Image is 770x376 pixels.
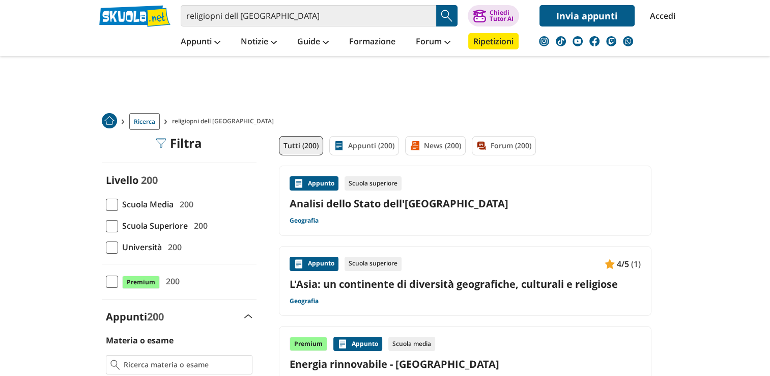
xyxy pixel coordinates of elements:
a: Analisi dello Stato dell'[GEOGRAPHIC_DATA] [290,197,641,210]
span: Scuola Superiore [118,219,188,232]
a: Appunti (200) [329,136,399,155]
img: instagram [539,36,549,46]
a: Forum [413,33,453,51]
a: Accedi [650,5,671,26]
img: WhatsApp [623,36,633,46]
a: Ricerca [129,113,160,130]
a: Invia appunti [539,5,635,26]
span: religiopni dell [GEOGRAPHIC_DATA] [172,113,278,130]
img: Appunti contenuto [294,259,304,269]
span: 4/5 [617,257,629,271]
div: Scuola superiore [345,257,402,271]
span: Premium [122,276,160,289]
img: facebook [589,36,600,46]
div: Appunto [333,337,382,351]
img: News filtro contenuto [410,141,420,151]
img: Appunti contenuto [605,259,615,269]
img: Cerca appunti, riassunti o versioni [439,8,454,23]
label: Materia o esame [106,335,174,346]
a: Notizie [238,33,279,51]
a: Appunti [178,33,223,51]
span: 200 [176,198,193,211]
a: Energia rinnovabile - [GEOGRAPHIC_DATA] [290,357,641,371]
span: 200 [162,275,180,288]
div: Scuola superiore [345,176,402,191]
img: Apri e chiudi sezione [244,314,252,318]
span: Scuola Media [118,198,174,211]
img: Appunti filtro contenuto [334,141,344,151]
img: Home [102,113,117,128]
a: Tutti (200) [279,136,323,155]
div: Filtra [156,136,202,150]
span: 200 [147,310,164,324]
img: Ricerca materia o esame [110,360,120,370]
img: youtube [573,36,583,46]
img: Appunti contenuto [337,339,348,349]
span: 200 [141,173,158,187]
a: Geografia [290,217,319,225]
a: Guide [295,33,331,51]
span: Università [118,240,162,254]
a: Forum (200) [472,136,536,155]
input: Cerca appunti, riassunti o versioni [181,5,436,26]
a: Ripetizioni [468,33,519,49]
a: Geografia [290,297,319,305]
div: Appunto [290,176,338,191]
button: ChiediTutor AI [468,5,519,26]
label: Livello [106,173,138,187]
input: Ricerca materia o esame [124,360,247,370]
img: tiktok [556,36,566,46]
a: News (200) [405,136,466,155]
label: Appunti [106,310,164,324]
div: Appunto [290,257,338,271]
a: Home [102,113,117,130]
img: Forum filtro contenuto [476,141,487,151]
img: Filtra filtri mobile [156,138,166,148]
img: twitch [606,36,616,46]
div: Scuola media [388,337,435,351]
span: (1) [631,257,641,271]
img: Appunti contenuto [294,178,304,189]
span: 200 [190,219,208,232]
div: Premium [290,337,327,351]
div: Chiedi Tutor AI [489,10,513,22]
span: 200 [164,240,182,254]
button: Search Button [436,5,458,26]
a: Formazione [347,33,398,51]
a: L'Asia: un continente di diversità geografiche, culturali e religiose [290,277,641,291]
